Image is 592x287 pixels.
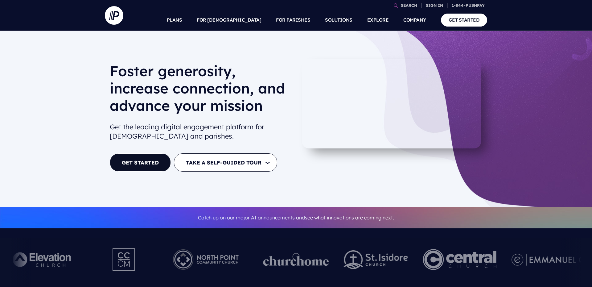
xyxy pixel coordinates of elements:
[110,211,482,225] p: Catch up on our major AI announcements and
[367,9,389,31] a: EXPLORE
[110,153,171,172] a: GET STARTED
[163,243,248,277] img: Pushpay_Logo__NorthPoint
[441,14,487,26] a: GET STARTED
[305,214,394,221] a: see what innovations are coming next.
[403,9,426,31] a: COMPANY
[167,9,182,31] a: PLANS
[110,120,291,144] h2: Get the leading digital engagement platform for [DEMOGRAPHIC_DATA] and parishes.
[344,250,408,269] img: pp_logos_2
[423,243,496,277] img: Central Church Henderson NV
[263,253,329,266] img: pp_logos_1
[110,62,291,119] h1: Foster generosity, increase connection, and advance your mission
[197,9,261,31] a: FOR [DEMOGRAPHIC_DATA]
[100,243,149,277] img: Pushpay_Logo__CCM
[276,9,310,31] a: FOR PARISHES
[0,243,85,277] img: Pushpay_Logo__Elevation
[325,9,352,31] a: SOLUTIONS
[174,153,277,172] button: TAKE A SELF-GUIDED TOUR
